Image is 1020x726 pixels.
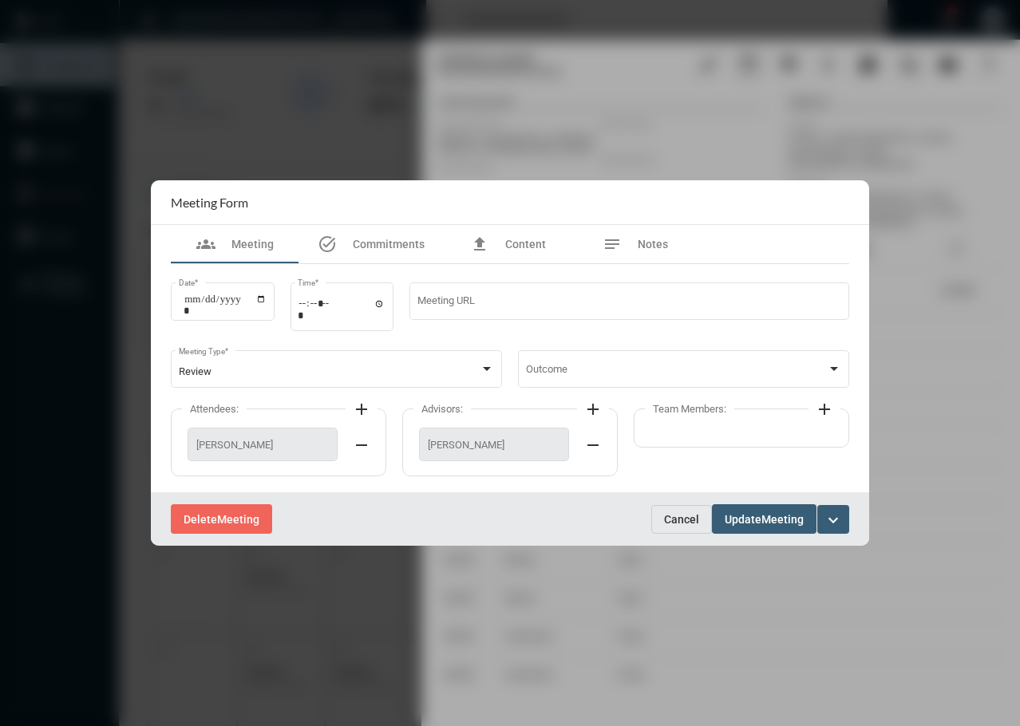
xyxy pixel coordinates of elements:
[645,403,734,415] label: Team Members:
[352,436,371,455] mat-icon: remove
[664,513,699,526] span: Cancel
[824,511,843,530] mat-icon: expand_more
[353,238,425,251] span: Commitments
[583,436,603,455] mat-icon: remove
[428,439,560,451] span: [PERSON_NAME]
[603,235,622,254] mat-icon: notes
[638,238,668,251] span: Notes
[352,400,371,419] mat-icon: add
[761,513,804,526] span: Meeting
[184,513,217,526] span: Delete
[318,235,337,254] mat-icon: task_alt
[171,504,272,534] button: DeleteMeeting
[231,238,274,251] span: Meeting
[413,403,471,415] label: Advisors:
[196,439,329,451] span: [PERSON_NAME]
[217,513,259,526] span: Meeting
[725,513,761,526] span: Update
[712,504,816,534] button: UpdateMeeting
[470,235,489,254] mat-icon: file_upload
[196,235,215,254] mat-icon: groups
[651,505,712,534] button: Cancel
[815,400,834,419] mat-icon: add
[505,238,546,251] span: Content
[182,403,247,415] label: Attendees:
[171,195,248,210] h2: Meeting Form
[583,400,603,419] mat-icon: add
[179,365,212,377] span: Review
